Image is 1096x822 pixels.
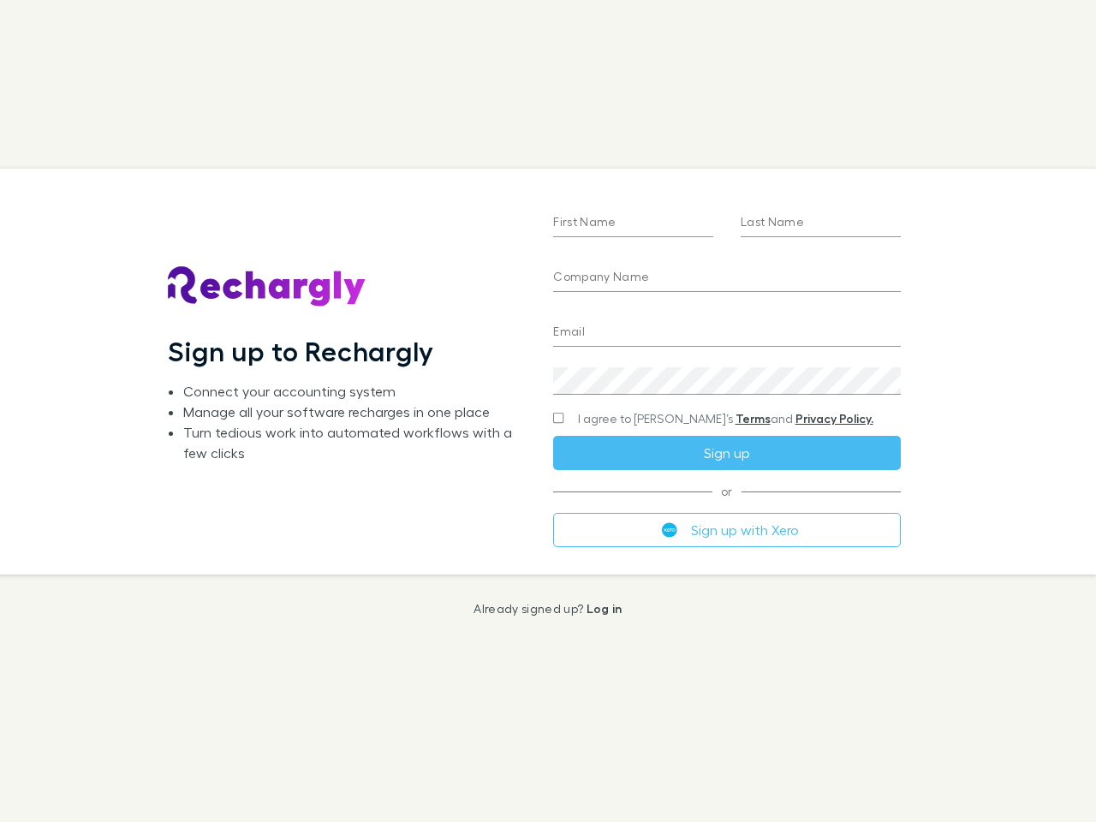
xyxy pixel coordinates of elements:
[168,266,366,307] img: Rechargly's Logo
[168,335,434,367] h1: Sign up to Rechargly
[578,410,873,427] span: I agree to [PERSON_NAME]’s and
[553,513,900,547] button: Sign up with Xero
[183,422,526,463] li: Turn tedious work into automated workflows with a few clicks
[736,411,771,426] a: Terms
[553,436,900,470] button: Sign up
[474,602,622,616] p: Already signed up?
[183,381,526,402] li: Connect your accounting system
[795,411,873,426] a: Privacy Policy.
[587,601,622,616] a: Log in
[183,402,526,422] li: Manage all your software recharges in one place
[662,522,677,538] img: Xero's logo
